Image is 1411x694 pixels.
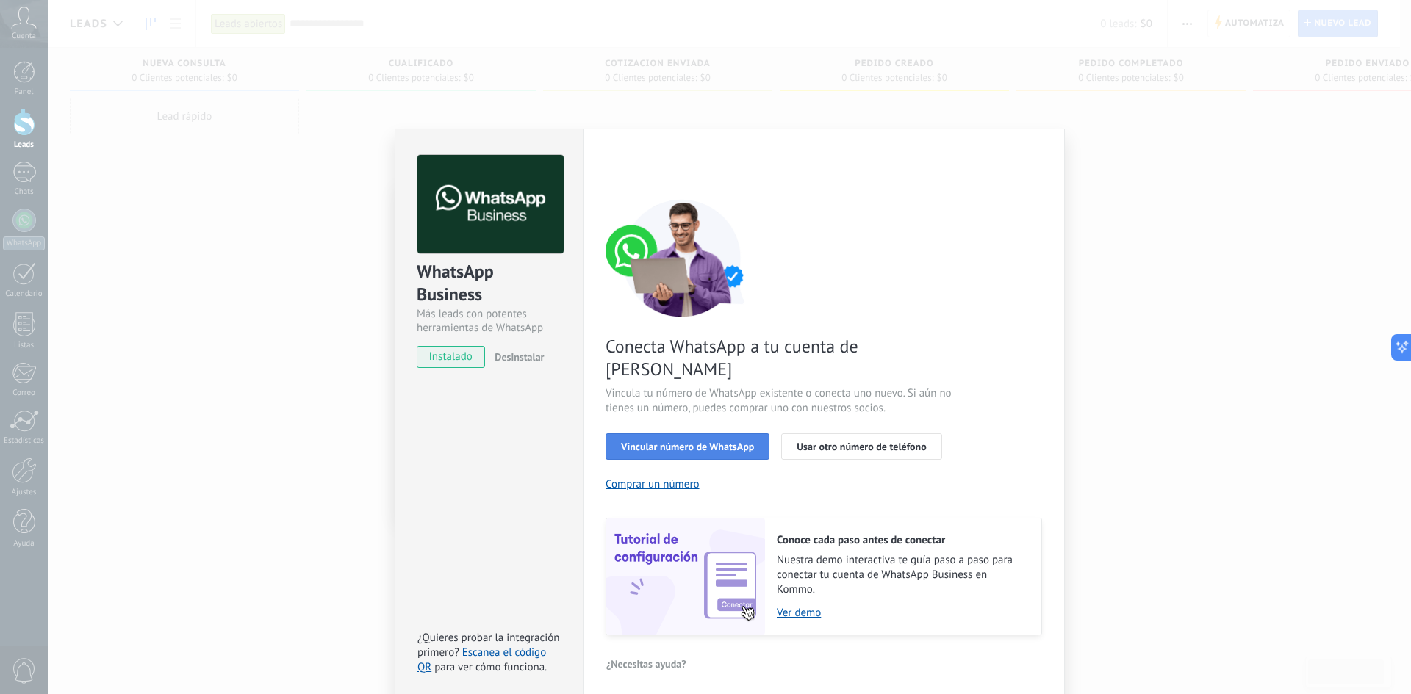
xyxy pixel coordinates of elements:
a: Ver demo [777,606,1027,620]
img: logo_main.png [417,155,564,254]
span: Desinstalar [495,350,544,364]
h2: Conoce cada paso antes de conectar [777,533,1027,547]
div: WhatsApp Business [417,260,561,307]
span: instalado [417,346,484,368]
div: Más leads con potentes herramientas de WhatsApp [417,307,561,335]
button: Vincular número de WhatsApp [606,433,769,460]
button: Comprar un número [606,477,700,491]
span: Vincula tu número de WhatsApp existente o conecta uno nuevo. Si aún no tienes un número, puedes c... [606,386,955,416]
span: para ver cómo funciona. [434,660,547,674]
span: Vincular número de WhatsApp [621,441,754,452]
button: Desinstalar [489,346,544,368]
button: ¿Necesitas ayuda? [606,653,687,675]
span: Nuestra demo interactiva te guía paso a paso para conectar tu cuenta de WhatsApp Business en Kommo. [777,553,1027,597]
button: Usar otro número de teléfono [781,433,941,460]
img: connect number [606,199,760,317]
span: ¿Quieres probar la integración primero? [417,631,560,659]
span: Conecta WhatsApp a tu cuenta de [PERSON_NAME] [606,335,955,380]
a: Escanea el código QR [417,646,546,674]
span: ¿Necesitas ayuda? [606,659,686,669]
span: Usar otro número de teléfono [797,441,926,452]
